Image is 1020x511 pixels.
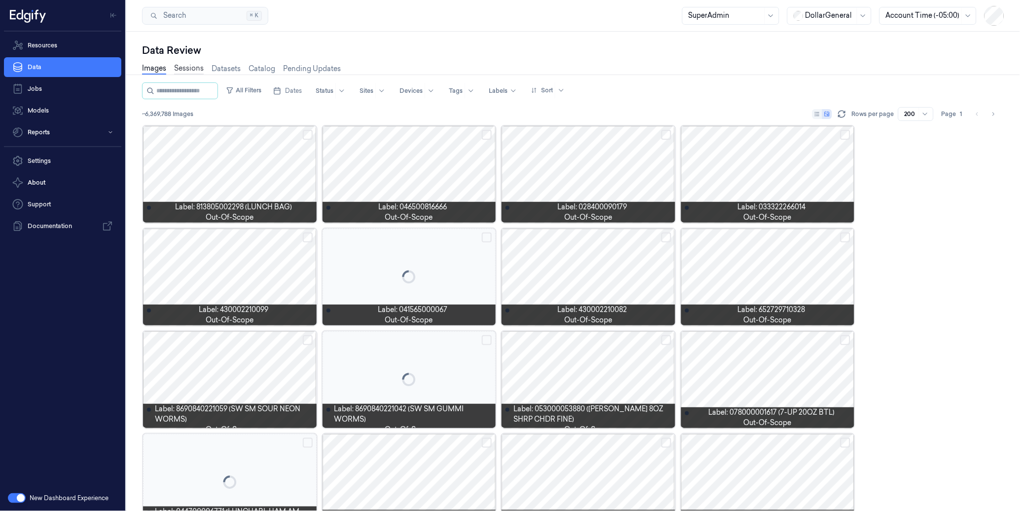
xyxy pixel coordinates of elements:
[283,64,341,74] a: Pending Updates
[986,107,1000,121] button: Go to next page
[482,130,492,140] button: Select row
[206,212,254,223] span: out-of-scope
[661,130,671,140] button: Select row
[378,305,448,315] span: Label: 041565000067
[4,36,121,55] a: Resources
[385,425,433,435] span: out-of-scope
[744,315,792,325] span: out-of-scope
[564,425,612,435] span: out-of-scope
[175,202,292,212] span: Label: 813805002298 (LUNCH BAG)
[4,79,121,99] a: Jobs
[303,233,313,242] button: Select row
[222,82,265,98] button: All Filters
[269,83,306,99] button: Dates
[744,212,792,223] span: out-of-scope
[385,212,433,223] span: out-of-scope
[4,151,121,171] a: Settings
[142,110,193,118] span: ~6,369,788 Images
[303,130,313,140] button: Select row
[744,418,792,428] span: out-of-scope
[971,107,1000,121] nav: pagination
[557,305,627,315] span: Label: 430002210082
[840,335,850,345] button: Select row
[482,233,492,242] button: Select row
[303,438,313,448] button: Select row
[106,7,121,23] button: Toggle Navigation
[142,43,1004,57] div: Data Review
[564,315,612,325] span: out-of-scope
[4,173,121,193] button: About
[142,63,166,75] a: Images
[206,425,254,435] span: out-of-scope
[4,57,121,77] a: Data
[249,64,275,74] a: Catalog
[661,438,671,448] button: Select row
[206,315,254,325] span: out-of-scope
[379,202,447,212] span: Label: 046500816666
[212,64,241,74] a: Datasets
[738,305,805,315] span: Label: 652729710328
[4,122,121,142] button: Reports
[199,305,268,315] span: Label: 430002210099
[661,233,671,242] button: Select row
[385,315,433,325] span: out-of-scope
[942,110,956,118] span: Page
[513,404,671,425] span: Label: 053000053880 ([PERSON_NAME] 8OZ SHRP CHDR FINE)
[840,233,850,242] button: Select row
[482,438,492,448] button: Select row
[852,110,894,118] p: Rows per page
[4,195,121,214] a: Support
[557,202,627,212] span: Label: 028400090179
[840,438,850,448] button: Select row
[303,335,313,345] button: Select row
[174,63,204,75] a: Sessions
[155,404,313,425] span: Label: 8690840221059 (SW SM SOUR NEON WORMS)
[564,212,612,223] span: out-of-scope
[285,86,302,95] span: Dates
[334,404,492,425] span: Label: 8690840221042 (SW SM GUMMI WORMS)
[482,335,492,345] button: Select row
[142,7,268,25] button: Search⌘K
[960,110,963,118] span: 1
[159,10,186,21] span: Search
[737,202,805,212] span: Label: 033322266014
[708,407,835,418] span: Label: 078000001617 (7-UP 20OZ BTL)
[4,101,121,120] a: Models
[4,216,121,236] a: Documentation
[840,130,850,140] button: Select row
[661,335,671,345] button: Select row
